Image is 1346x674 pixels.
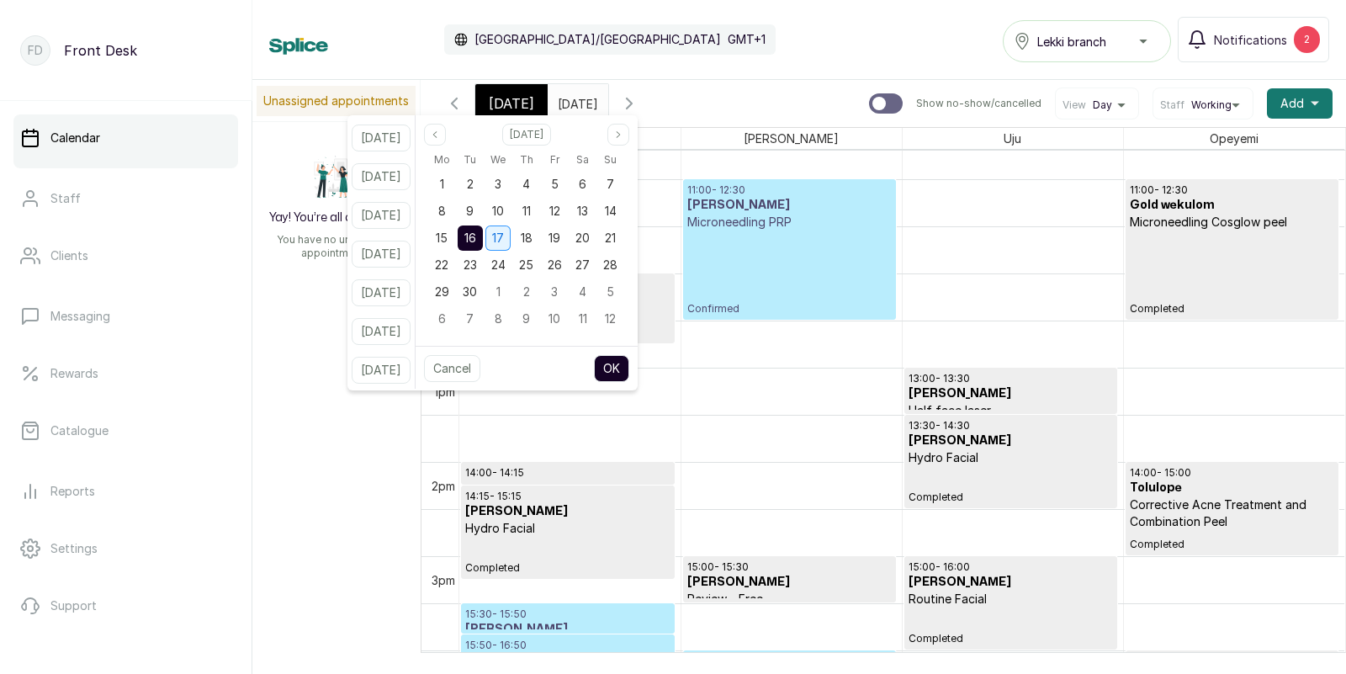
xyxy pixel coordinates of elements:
[549,204,560,218] span: 12
[548,231,560,245] span: 19
[485,305,512,332] div: 08 Oct 2025
[485,279,512,305] div: 01 Oct 2025
[438,311,446,326] span: 6
[13,175,238,222] a: Staff
[352,357,411,384] button: [DATE]
[465,537,670,575] p: Completed
[605,311,616,326] span: 12
[352,318,411,345] button: [DATE]
[512,198,540,225] div: 11 Sep 2025
[1130,214,1335,231] p: Microneedling Cosglow peel
[13,114,238,162] a: Calendar
[428,171,456,198] div: 01 Sep 2025
[575,231,590,245] span: 20
[1003,20,1171,62] button: Lekki branch
[465,503,670,520] h3: [PERSON_NAME]
[512,149,540,171] div: Thursday
[909,574,1113,591] h3: [PERSON_NAME]
[50,422,109,439] p: Catalogue
[579,177,586,191] span: 6
[522,177,530,191] span: 4
[687,197,892,214] h3: [PERSON_NAME]
[596,279,624,305] div: 05 Oct 2025
[465,608,670,621] p: 15:30 - 15:50
[465,520,670,537] p: Hydro Facial
[1130,231,1335,316] p: Completed
[579,311,587,326] span: 11
[428,305,456,332] div: 06 Oct 2025
[1294,26,1320,53] div: 2
[569,225,596,252] div: 20 Sep 2025
[687,591,892,608] p: Review - Free
[596,252,624,279] div: 28 Sep 2025
[540,305,568,332] div: 10 Oct 2025
[485,171,512,198] div: 03 Sep 2025
[428,225,456,252] div: 15 Sep 2025
[485,198,512,225] div: 10 Sep 2025
[485,225,512,252] div: 17 Sep 2025
[521,231,533,245] span: 18
[548,257,562,272] span: 26
[257,86,416,116] p: Unassigned appointments
[13,525,238,572] a: Settings
[352,279,411,306] button: [DATE]
[687,231,892,316] p: Confirmed
[438,204,446,218] span: 8
[428,252,456,279] div: 22 Sep 2025
[464,257,477,272] span: 23
[64,40,137,61] p: Front Desk
[569,198,596,225] div: 13 Sep 2025
[456,198,484,225] div: 09 Sep 2025
[512,279,540,305] div: 02 Oct 2025
[909,372,1113,385] p: 13:00 - 13:30
[475,84,548,123] div: [DATE]
[512,225,540,252] div: 18 Sep 2025
[540,171,568,198] div: 05 Sep 2025
[13,350,238,397] a: Rewards
[474,31,721,48] p: [GEOGRAPHIC_DATA]/[GEOGRAPHIC_DATA]
[569,171,596,198] div: 06 Sep 2025
[605,231,616,245] span: 21
[909,433,1113,449] h3: [PERSON_NAME]
[1037,33,1106,50] span: Lekki branch
[456,279,484,305] div: 30 Sep 2025
[424,355,480,382] button: Cancel
[28,42,43,59] p: FD
[607,124,629,146] button: Next month
[456,305,484,332] div: 07 Oct 2025
[467,177,474,191] span: 2
[50,130,100,146] p: Calendar
[1267,88,1333,119] button: Add
[463,284,477,299] span: 30
[579,284,586,299] span: 4
[1130,496,1335,530] p: Corrective Acne Treatment and Combination Peel
[1160,98,1246,112] button: StaffWorking
[512,305,540,332] div: 09 Oct 2025
[569,305,596,332] div: 11 Oct 2025
[1130,466,1335,480] p: 14:00 - 15:00
[269,210,405,226] h2: Yay! You’re all caught up!
[495,177,501,191] span: 3
[1000,128,1025,149] span: Uju
[512,171,540,198] div: 04 Sep 2025
[1062,98,1086,112] span: View
[50,483,95,500] p: Reports
[522,204,531,218] span: 11
[550,150,559,170] span: Fr
[465,490,670,503] p: 14:15 - 15:15
[909,560,1113,574] p: 15:00 - 16:00
[428,149,456,171] div: Monday
[909,385,1113,402] h3: [PERSON_NAME]
[596,225,624,252] div: 21 Sep 2025
[13,293,238,340] a: Messaging
[1130,530,1335,551] p: Completed
[50,365,98,382] p: Rewards
[485,252,512,279] div: 24 Sep 2025
[1130,183,1335,197] p: 11:00 - 12:30
[352,163,411,190] button: [DATE]
[519,257,533,272] span: 25
[607,284,614,299] span: 5
[1160,98,1184,112] span: Staff
[551,177,559,191] span: 5
[352,241,411,268] button: [DATE]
